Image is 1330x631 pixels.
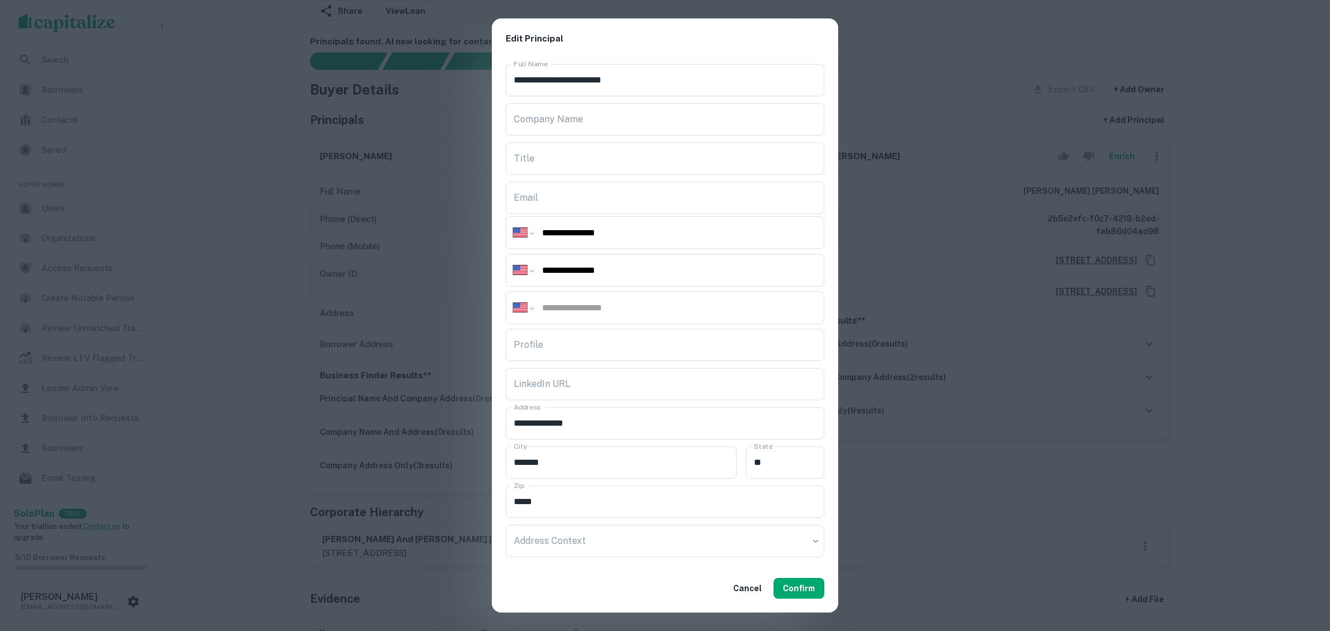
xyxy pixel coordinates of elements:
[1272,539,1330,594] iframe: Chat Widget
[774,578,824,599] button: Confirm
[514,402,540,412] label: Address
[728,578,767,599] button: Cancel
[506,525,824,557] div: ​
[514,59,548,69] label: Full Name
[754,441,772,451] label: State
[514,480,524,490] label: Zip
[492,18,838,59] h2: Edit Principal
[514,441,527,451] label: City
